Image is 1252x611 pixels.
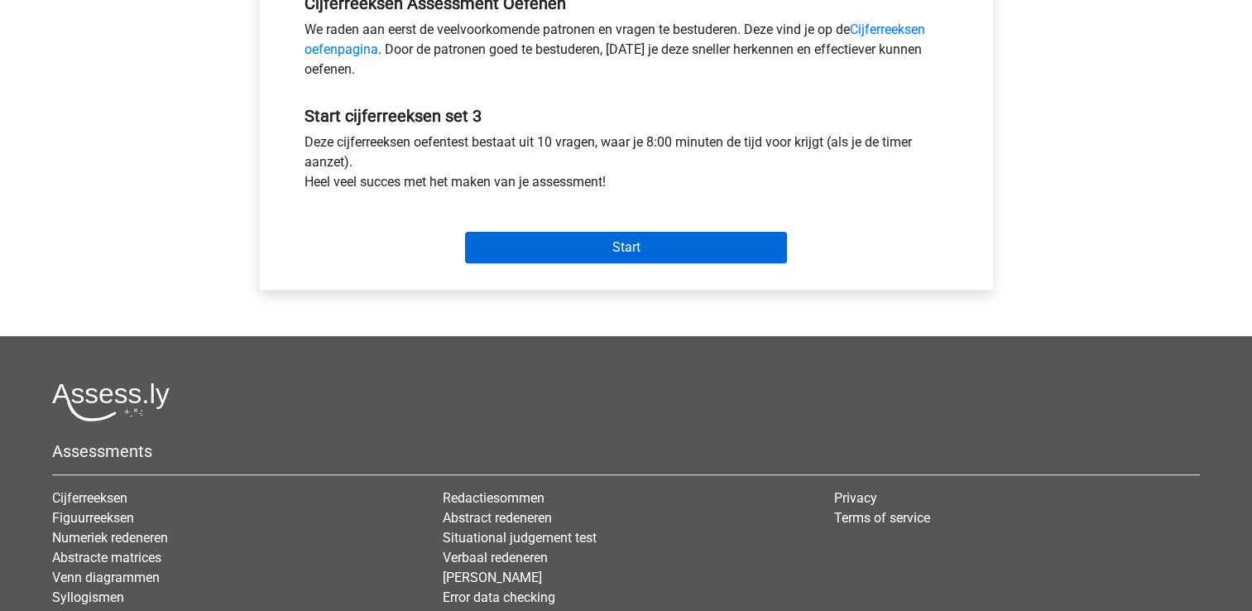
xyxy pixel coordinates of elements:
[52,510,134,526] a: Figuurreeksen
[443,510,552,526] a: Abstract redeneren
[52,589,124,605] a: Syllogismen
[443,530,597,546] a: Situational judgement test
[52,550,161,565] a: Abstracte matrices
[52,441,1200,461] h5: Assessments
[443,490,544,506] a: Redactiesommen
[292,132,961,199] div: Deze cijferreeksen oefentest bestaat uit 10 vragen, waar je 8:00 minuten de tijd voor krijgt (als...
[465,232,787,263] input: Start
[52,490,127,506] a: Cijferreeksen
[52,530,168,546] a: Numeriek redeneren
[834,490,877,506] a: Privacy
[305,106,948,126] h5: Start cijferreeksen set 3
[52,570,160,585] a: Venn diagrammen
[834,510,930,526] a: Terms of service
[443,550,548,565] a: Verbaal redeneren
[52,382,170,421] img: Assessly logo
[443,570,542,585] a: [PERSON_NAME]
[443,589,555,605] a: Error data checking
[292,20,961,86] div: We raden aan eerst de veelvoorkomende patronen en vragen te bestuderen. Deze vind je op de . Door...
